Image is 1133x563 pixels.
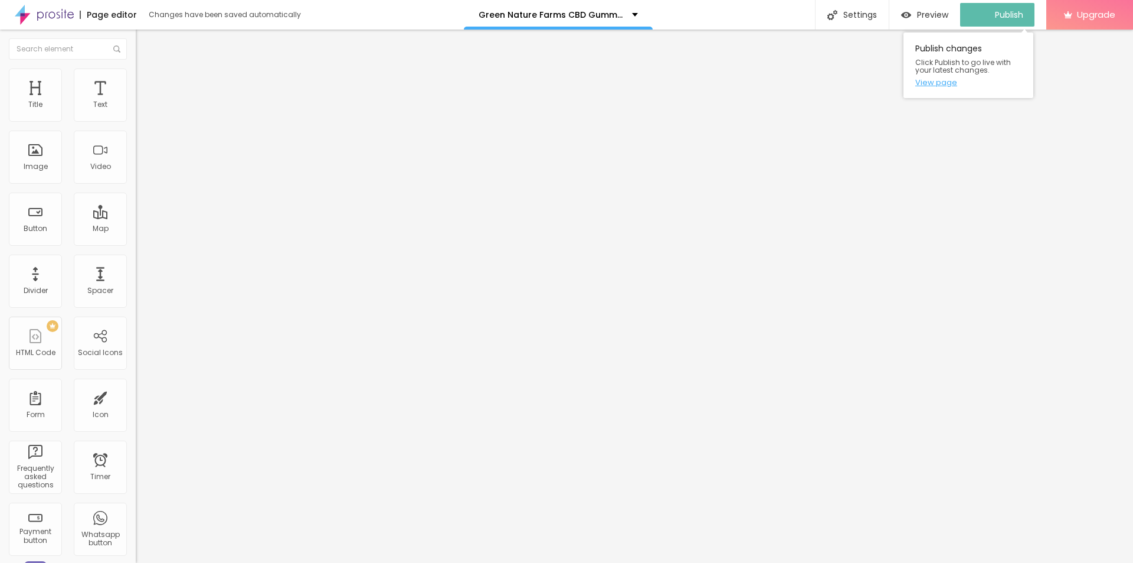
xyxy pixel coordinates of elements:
[28,100,42,109] div: Title
[80,11,137,19] div: Page editor
[9,38,127,60] input: Search element
[90,162,111,171] div: Video
[93,411,109,419] div: Icon
[827,10,837,20] img: Icone
[24,162,48,171] div: Image
[16,349,55,357] div: HTML Code
[903,32,1033,98] div: Publish changes
[12,464,58,490] div: Frequently asked questions
[479,11,623,19] p: Green Nature Farms CBD Gummies Official Website
[1077,9,1115,19] span: Upgrade
[113,45,120,53] img: Icone
[149,11,301,18] div: Changes have been saved automatically
[917,10,948,19] span: Preview
[87,287,113,295] div: Spacer
[24,287,48,295] div: Divider
[93,224,109,233] div: Map
[915,58,1021,74] span: Click Publish to go live with your latest changes.
[889,3,960,27] button: Preview
[24,224,47,233] div: Button
[901,10,911,20] img: view-1.svg
[12,528,58,545] div: Payment button
[27,411,45,419] div: Form
[915,79,1021,86] a: View page
[995,10,1023,19] span: Publish
[77,531,123,548] div: Whatsapp button
[78,349,123,357] div: Social Icons
[90,473,110,481] div: Timer
[960,3,1034,27] button: Publish
[93,100,107,109] div: Text
[136,30,1133,563] iframe: Editor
